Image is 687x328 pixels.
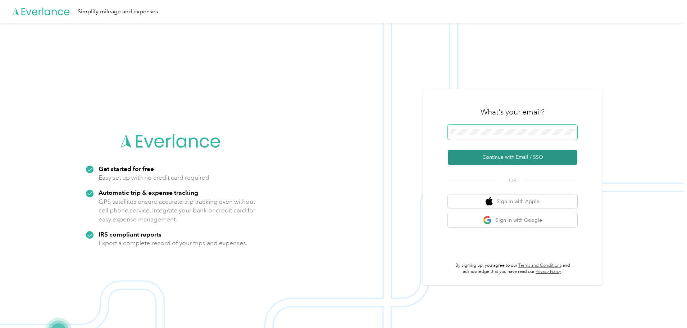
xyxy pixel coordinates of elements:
[99,165,154,172] strong: Get started for free
[448,262,577,275] p: By signing up, you agree to our and acknowledge that you have read our .
[481,107,545,117] h3: What's your email?
[483,216,492,225] img: google logo
[99,173,209,182] p: Easy set up with no credit card required
[99,230,161,238] strong: IRS compliant reports
[486,197,493,206] img: apple logo
[99,189,198,196] strong: Automatic trip & expense tracking
[448,150,577,165] button: Continue with Email / SSO
[536,269,561,274] a: Privacy Policy
[448,213,577,227] button: google logoSign in with Google
[78,7,158,16] div: Simplify mileage and expenses
[448,194,577,208] button: apple logoSign in with Apple
[99,239,247,248] p: Export a complete record of your trips and expenses.
[99,197,256,224] p: GPS satellites ensure accurate trip tracking even without cell phone service. Integrate your bank...
[518,263,561,268] a: Terms and Conditions
[500,177,525,184] span: OR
